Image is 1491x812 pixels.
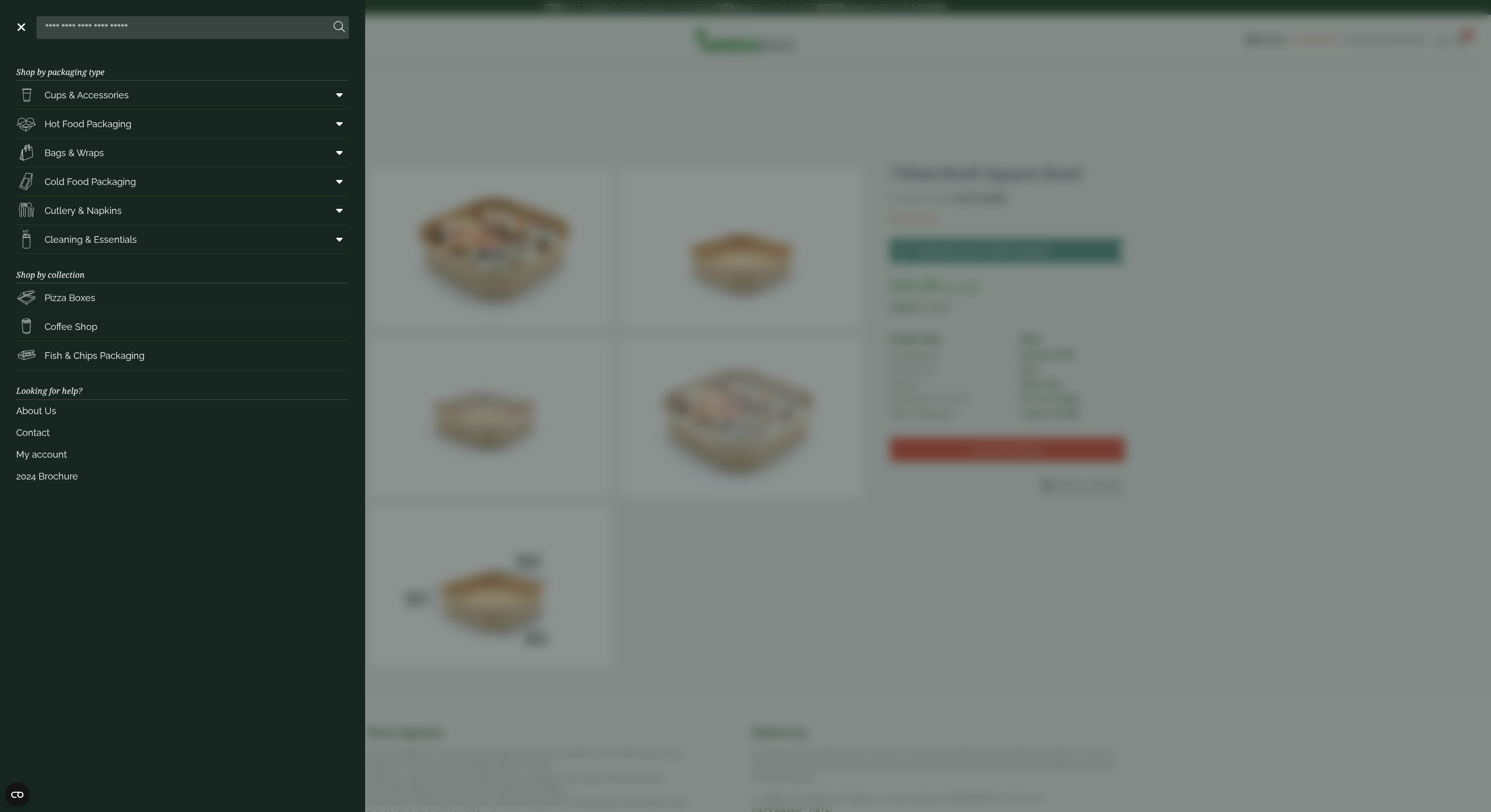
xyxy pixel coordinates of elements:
[45,146,104,160] span: Bags & Wraps
[16,81,349,109] a: Cups & Accessories
[16,422,349,444] a: Contact
[16,316,37,337] img: HotDrink_paperCup.svg
[16,287,37,308] img: Pizza_boxes.svg
[16,167,349,196] a: Cold Food Packaging
[16,370,349,399] h3: Looking for help?
[45,349,145,362] span: Fish & Chips Packaging
[16,51,349,81] h3: Shop by packaging type
[45,88,129,102] span: Cups & Accessories
[16,114,37,134] img: Deli_box.svg
[5,783,29,807] button: Open CMP widget
[16,341,349,370] a: Fish & Chips Packaging
[45,204,122,217] span: Cutlery & Napkins
[45,175,136,189] span: Cold Food Packaging
[16,85,37,105] img: PintNhalf_cup.svg
[45,291,95,305] span: Pizza Boxes
[16,312,349,341] a: Coffee Shop
[45,320,97,334] span: Coffee Shop
[16,400,349,422] a: About Us
[16,229,37,249] img: open-wipe.svg
[16,254,349,283] h3: Shop by collection
[16,196,349,225] a: Cutlery & Napkins
[16,345,37,365] img: FishNchip_box.svg
[16,142,37,163] img: Paper_carriers.svg
[16,171,37,192] img: Sandwich_box.svg
[16,225,349,253] a: Cleaning & Essentials
[45,117,131,131] span: Hot Food Packaging
[16,200,37,220] img: Cutlery.svg
[45,233,137,246] span: Cleaning & Essentials
[16,109,349,138] a: Hot Food Packaging
[16,444,349,465] a: My account
[16,465,349,487] a: 2024 Brochure
[16,138,349,167] a: Bags & Wraps
[16,283,349,312] a: Pizza Boxes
